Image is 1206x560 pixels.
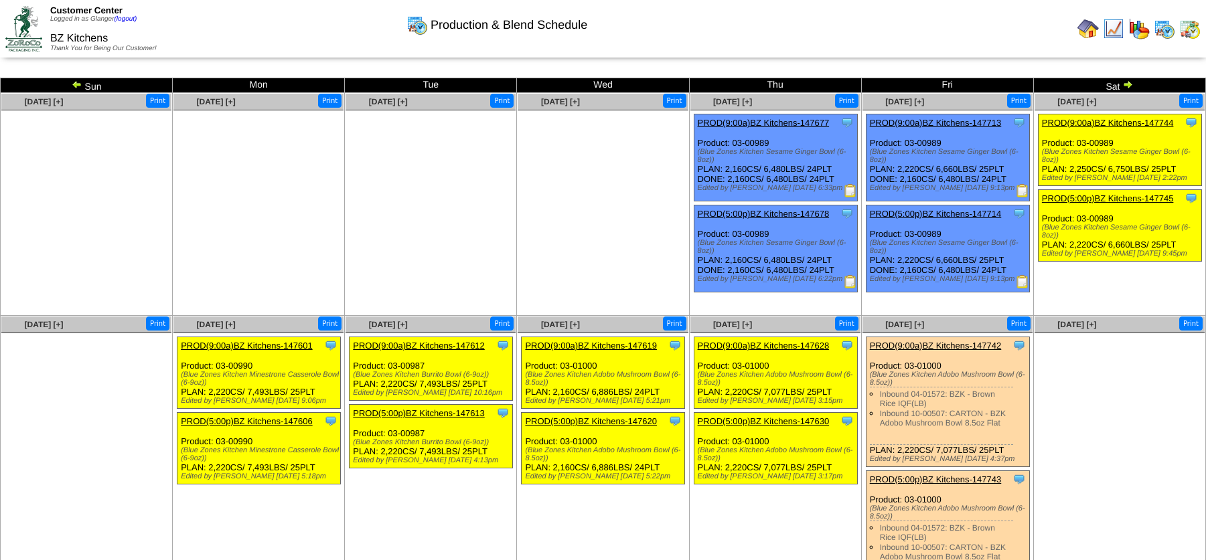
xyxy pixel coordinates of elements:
[866,205,1029,292] div: Product: 03-00989 PLAN: 2,220CS / 6,660LBS / 25PLT DONE: 2,160CS / 6,480LBS / 24PLT
[1179,18,1201,39] img: calendarinout.gif
[1057,320,1096,329] span: [DATE] [+]
[146,316,169,331] button: Print
[525,472,684,480] div: Edited by [PERSON_NAME] [DATE] 5:22pm
[870,371,1029,387] div: (Blue Zones Kitchen Adobo Mushroom Bowl (6-8.5oz))
[318,94,342,108] button: Print
[173,78,345,93] td: Mon
[1012,472,1026,486] img: Tooltip
[698,416,830,426] a: PROD(5:00p)BZ Kitchens-147630
[870,118,1002,128] a: PROD(9:00a)BZ Kitchens-147713
[197,320,236,329] a: [DATE] [+]
[1154,18,1175,39] img: calendarprod.gif
[115,15,137,23] a: (logout)
[1103,18,1124,39] img: line_graph.gif
[1042,193,1174,203] a: PROD(5:00p)BZ Kitchens-147745
[713,320,752,329] a: [DATE] [+]
[1042,118,1174,128] a: PROD(9:00a)BZ Kitchens-147744
[1042,250,1201,258] div: Edited by [PERSON_NAME] [DATE] 9:45pm
[663,316,686,331] button: Print
[835,94,858,108] button: Print
[698,239,857,255] div: (Blue Zones Kitchen Sesame Ginger Bowl (6-8oz))
[197,97,236,106] a: [DATE] [+]
[146,94,169,108] button: Print
[406,14,428,35] img: calendarprod.gif
[369,97,408,106] a: [DATE] [+]
[1179,94,1203,108] button: Print
[698,148,857,164] div: (Blue Zones Kitchen Sesame Ginger Bowl (6-8oz))
[698,371,857,387] div: (Blue Zones Kitchen Adobo Mushroom Bowl (6-8.5oz))
[689,78,861,93] td: Thu
[50,45,157,52] span: Thank You for Being Our Customer!
[24,320,63,329] a: [DATE] [+]
[885,97,924,106] a: [DATE] [+]
[541,97,580,106] a: [DATE] [+]
[694,337,857,409] div: Product: 03-01000 PLAN: 2,220CS / 7,077LBS / 25PLT
[525,371,684,387] div: (Blue Zones Kitchen Adobo Mushroom Bowl (6-8.5oz))
[1012,116,1026,129] img: Tooltip
[1185,191,1198,205] img: Tooltip
[1,78,173,93] td: Sun
[350,405,513,468] div: Product: 03-00987 PLAN: 2,220CS / 7,493LBS / 25PLT
[353,341,485,351] a: PROD(9:00a)BZ Kitchens-147612
[324,339,337,352] img: Tooltip
[870,341,1002,351] a: PROD(9:00a)BZ Kitchens-147742
[24,97,63,106] span: [DATE] [+]
[181,397,340,405] div: Edited by [PERSON_NAME] [DATE] 9:06pm
[324,414,337,428] img: Tooltip
[698,341,830,351] a: PROD(9:00a)BZ Kitchens-147628
[353,371,512,379] div: (Blue Zones Kitchen Burrito Bowl (6-9oz))
[698,209,830,219] a: PROD(5:00p)BZ Kitchens-147678
[698,118,830,128] a: PROD(9:00a)BZ Kitchens-147677
[663,94,686,108] button: Print
[844,184,857,197] img: Production Report
[1122,79,1133,90] img: arrowright.gif
[490,94,514,108] button: Print
[694,205,857,292] div: Product: 03-00989 PLAN: 2,160CS / 6,480LBS / 24PLT DONE: 2,160CS / 6,480LBS / 24PLT
[525,341,657,351] a: PROD(9:00a)BZ Kitchens-147619
[541,320,580,329] a: [DATE] [+]
[870,504,1029,521] div: (Blue Zones Kitchen Adobo Mushroom Bowl (6-8.5oz))
[72,79,82,90] img: arrowleft.gif
[431,18,587,32] span: Production & Blend Schedule
[1128,18,1150,39] img: graph.gif
[880,523,995,542] a: Inbound 04-01572: BZK - Brown Rice IQF(LB)
[885,320,924,329] a: [DATE] [+]
[350,337,513,401] div: Product: 03-00987 PLAN: 2,220CS / 7,493LBS / 25PLT
[353,438,512,446] div: (Blue Zones Kitchen Burrito Bowl (6-9oz))
[1057,97,1096,106] span: [DATE] [+]
[181,472,340,480] div: Edited by [PERSON_NAME] [DATE] 5:18pm
[181,446,340,462] div: (Blue Zones Kitchen Minestrone Casserole Bowl (6-9oz))
[1016,275,1029,288] img: Production Report
[840,207,854,220] img: Tooltip
[345,78,517,93] td: Tue
[1038,190,1201,262] div: Product: 03-00989 PLAN: 2,220CS / 6,660LBS / 25PLT
[50,33,108,44] span: BZ Kitchens
[353,389,512,397] div: Edited by [PERSON_NAME] [DATE] 10:16pm
[181,416,313,426] a: PROD(5:00p)BZ Kitchens-147606
[318,316,342,331] button: Print
[1007,316,1031,331] button: Print
[496,339,510,352] img: Tooltip
[713,97,752,106] a: [DATE] [+]
[1033,78,1205,93] td: Sat
[50,15,137,23] span: Logged in as Glanger
[496,406,510,419] img: Tooltip
[880,409,1006,428] a: Inbound 10-00507: CARTON - BZK Adobo Mushroom Bowl 8.5oz Flat
[1077,18,1099,39] img: home.gif
[5,6,42,51] img: ZoRoCo_Logo(Green%26Foil)%20jpg.webp
[177,413,341,484] div: Product: 03-00990 PLAN: 2,220CS / 7,493LBS / 25PLT
[525,416,657,426] a: PROD(5:00p)BZ Kitchens-147620
[1038,114,1201,186] div: Product: 03-00989 PLAN: 2,250CS / 6,750LBS / 25PLT
[870,455,1029,463] div: Edited by [PERSON_NAME] [DATE] 4:37pm
[525,397,684,405] div: Edited by [PERSON_NAME] [DATE] 5:21pm
[698,275,857,283] div: Edited by [PERSON_NAME] [DATE] 6:22pm
[369,320,408,329] span: [DATE] [+]
[181,371,340,387] div: (Blue Zones Kitchen Minestrone Casserole Bowl (6-9oz))
[181,341,313,351] a: PROD(9:00a)BZ Kitchens-147601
